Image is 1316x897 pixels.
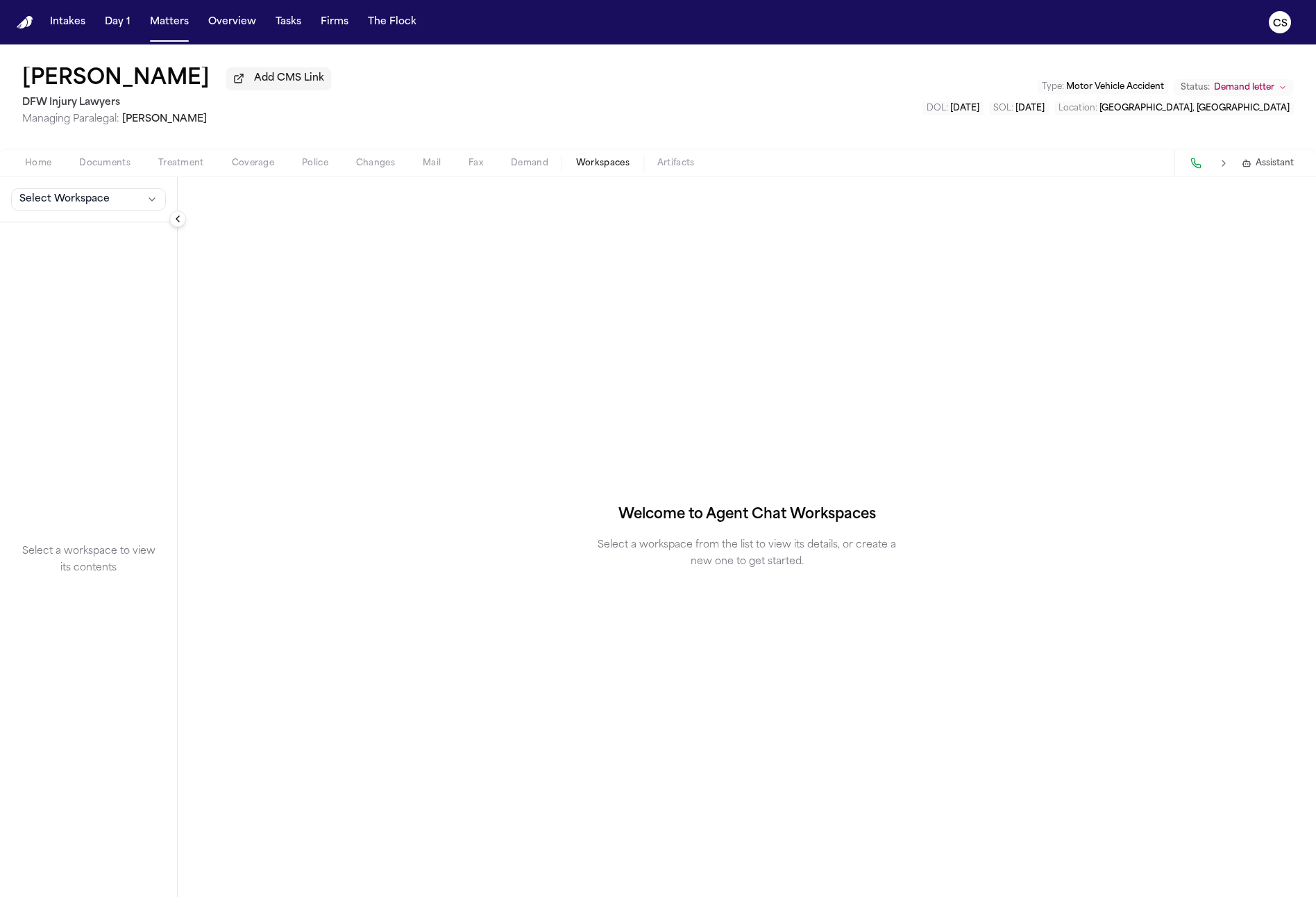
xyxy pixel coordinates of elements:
h2: Welcome to Agent Chat Workspaces [618,504,876,526]
span: Treatment [158,158,204,169]
button: Collapse sidebar [169,211,186,227]
button: Firms [315,10,354,35]
h2: DFW Injury Lawyers [22,94,331,111]
button: Overview [203,10,262,35]
button: Edit Location: Desoto, TX [1054,101,1294,115]
button: Day 1 [99,10,136,35]
span: Artifacts [657,158,695,169]
span: Demand letter [1214,82,1274,93]
span: Motor Vehicle Accident [1066,83,1164,91]
button: Edit Type: Motor Vehicle Accident [1038,80,1168,94]
span: Add CMS Link [254,72,324,85]
span: [GEOGRAPHIC_DATA], [GEOGRAPHIC_DATA] [1099,104,1290,113]
button: Edit DOL: 2024-11-15 [922,101,984,115]
span: Police [302,158,328,169]
button: Edit SOL: 2026-11-15 [989,101,1049,115]
button: Add CMS Link [226,67,331,90]
span: [PERSON_NAME] [122,114,207,124]
span: [DATE] [950,104,979,113]
span: SOL : [993,104,1013,113]
span: Documents [79,158,130,169]
span: Coverage [232,158,274,169]
button: Assistant [1242,158,1294,169]
a: Home [17,16,33,29]
button: Tasks [270,10,307,35]
button: Edit matter name [22,67,210,92]
span: Changes [356,158,395,169]
button: Matters [144,10,194,35]
button: Intakes [44,10,91,35]
span: [DATE] [1015,104,1045,113]
span: Fax [469,158,483,169]
span: Status: [1181,82,1210,93]
button: Select Workspace [11,188,166,211]
p: Select a workspace to view its contents [17,543,160,577]
span: Home [25,158,51,169]
button: The Flock [362,10,422,35]
span: Mail [423,158,441,169]
img: Finch Logo [17,16,33,29]
span: Managing Paralegal: [22,114,119,124]
span: DOL : [927,104,948,113]
span: Demand [511,158,548,169]
button: Change status from Demand letter [1174,79,1294,96]
p: Select a workspace from the list to view its details, or create a new one to get started. [591,537,902,570]
span: Assistant [1256,158,1294,169]
h1: [PERSON_NAME] [22,67,210,92]
span: Location : [1058,104,1097,113]
span: Type : [1042,83,1064,91]
button: Make a Call [1186,154,1206,173]
span: Workspaces [576,158,630,169]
